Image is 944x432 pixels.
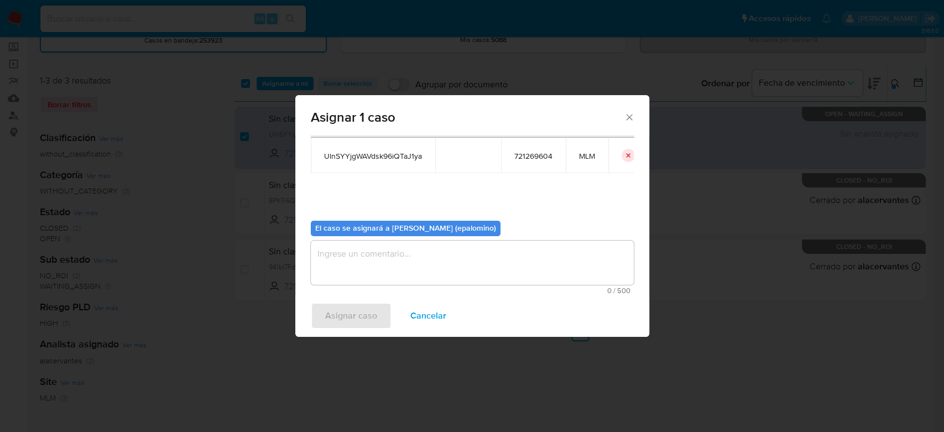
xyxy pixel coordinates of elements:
span: Cancelar [410,304,446,328]
span: Asignar 1 caso [311,111,624,124]
button: Cerrar ventana [624,112,634,122]
b: El caso se asignará a [PERSON_NAME] (epalomino) [315,222,496,233]
button: Cancelar [396,303,461,329]
span: Máximo 500 caracteres [314,287,630,294]
span: UlnSYYjgWAVdsk96iQTaJ1ya [324,151,422,161]
span: MLM [579,151,595,161]
div: assign-modal [295,95,649,337]
span: 721269604 [514,151,552,161]
button: icon-button [622,149,635,162]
